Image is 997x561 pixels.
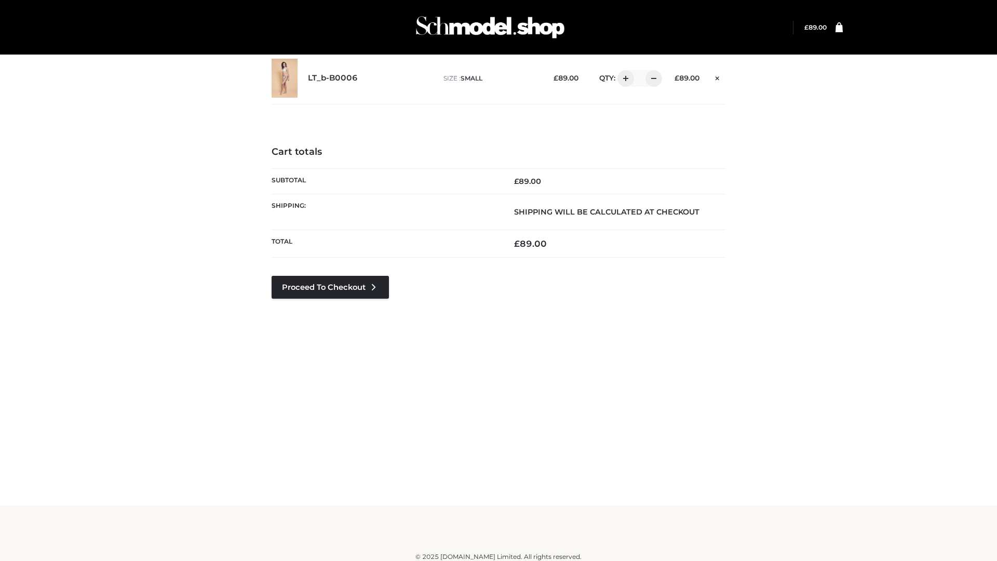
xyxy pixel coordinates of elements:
[514,238,520,249] span: £
[514,177,519,186] span: £
[675,74,699,82] bdi: 89.00
[804,23,827,31] bdi: 89.00
[443,74,537,83] p: size :
[554,74,578,82] bdi: 89.00
[272,59,298,98] img: LT_b-B0006 - SMALL
[272,230,498,258] th: Total
[710,70,725,84] a: Remove this item
[461,74,482,82] span: SMALL
[554,74,558,82] span: £
[514,207,699,217] strong: Shipping will be calculated at checkout
[804,23,827,31] a: £89.00
[272,168,498,194] th: Subtotal
[514,177,541,186] bdi: 89.00
[675,74,679,82] span: £
[804,23,809,31] span: £
[272,276,389,299] a: Proceed to Checkout
[308,73,358,83] a: LT_b-B0006
[589,70,658,87] div: QTY:
[412,7,568,48] img: Schmodel Admin 964
[272,146,725,158] h4: Cart totals
[514,238,547,249] bdi: 89.00
[272,194,498,230] th: Shipping:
